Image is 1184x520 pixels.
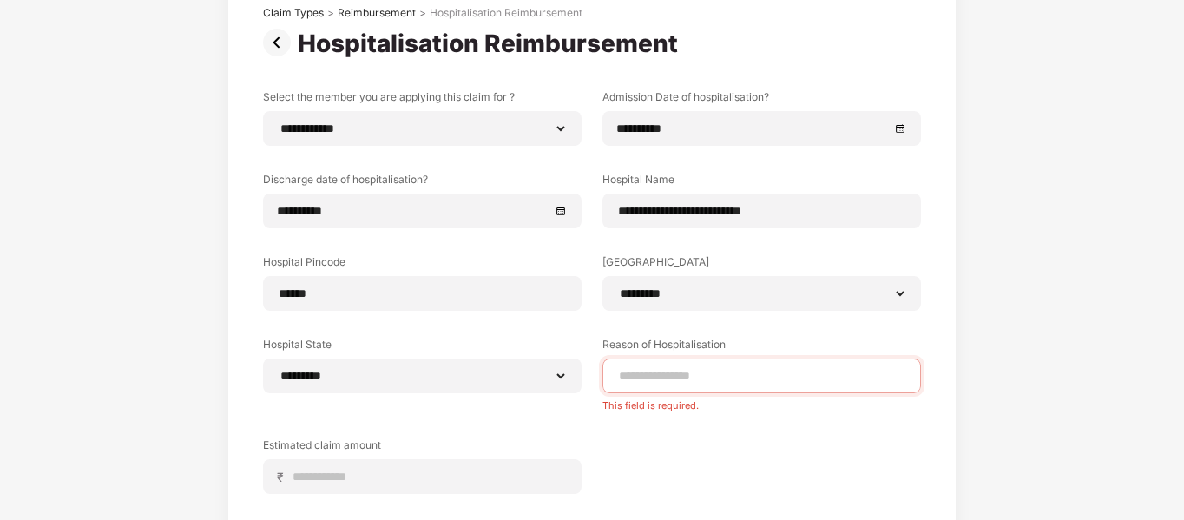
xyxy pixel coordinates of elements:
[602,337,921,359] label: Reason of Hospitalisation
[277,469,291,485] span: ₹
[263,254,582,276] label: Hospital Pincode
[298,29,685,58] div: Hospitalisation Reimbursement
[602,172,921,194] label: Hospital Name
[430,6,582,20] div: Hospitalisation Reimbursement
[263,6,324,20] div: Claim Types
[263,172,582,194] label: Discharge date of hospitalisation?
[338,6,416,20] div: Reimbursement
[263,29,298,56] img: svg+xml;base64,PHN2ZyBpZD0iUHJldi0zMngzMiIgeG1sbnM9Imh0dHA6Ly93d3cudzMub3JnLzIwMDAvc3ZnIiB3aWR0aD...
[602,393,921,411] div: This field is required.
[263,89,582,111] label: Select the member you are applying this claim for ?
[602,254,921,276] label: [GEOGRAPHIC_DATA]
[263,438,582,459] label: Estimated claim amount
[419,6,426,20] div: >
[263,337,582,359] label: Hospital State
[602,89,921,111] label: Admission Date of hospitalisation?
[327,6,334,20] div: >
